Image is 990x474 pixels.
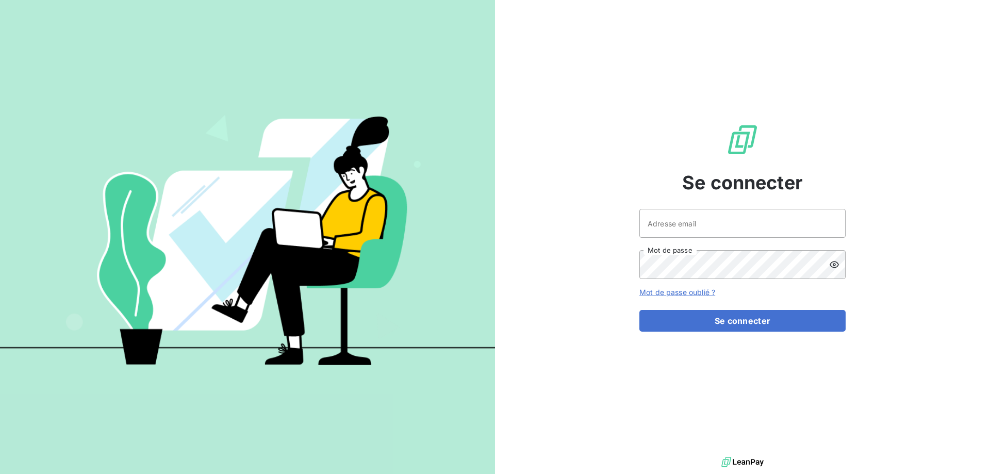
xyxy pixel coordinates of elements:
[639,209,846,238] input: placeholder
[726,123,759,156] img: Logo LeanPay
[639,288,715,297] a: Mot de passe oublié ?
[721,454,764,470] img: logo
[682,169,803,197] span: Se connecter
[639,310,846,332] button: Se connecter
